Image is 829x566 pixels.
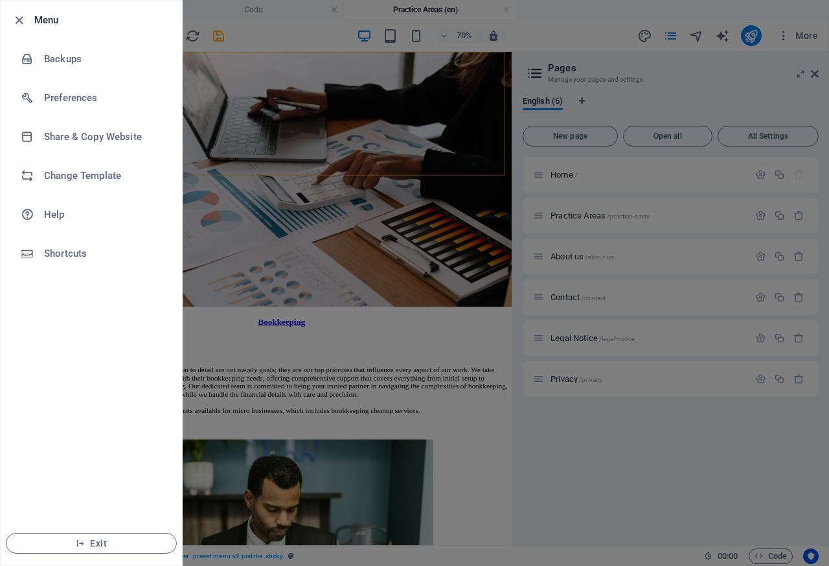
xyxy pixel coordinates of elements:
h6: Share & Copy Website [44,129,164,145]
h6: Preferences [44,90,164,106]
h6: Backups [44,51,164,67]
h6: Shortcuts [44,246,164,261]
button: Exit [6,533,177,554]
h6: Help [44,207,164,222]
a: Help [1,195,182,234]
h6: Menu [34,12,172,28]
h6: Change Template [44,168,164,183]
span: Exit [17,538,166,548]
